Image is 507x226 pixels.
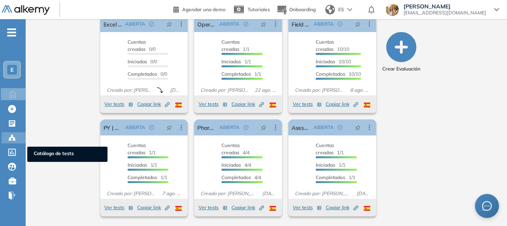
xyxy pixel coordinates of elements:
button: Crear Evaluación [382,32,420,73]
button: Onboarding [276,1,316,18]
span: check-circle [243,22,248,26]
span: check-circle [149,125,154,130]
span: [DATE] [259,190,279,197]
a: Operational Buyer [197,16,216,32]
span: ABIERTA [219,20,239,28]
span: 4/4 [221,174,261,180]
span: 4/4 [221,162,251,168]
span: [DATE] [353,190,373,197]
button: Copiar link [231,99,264,109]
button: Copiar link [137,203,170,212]
span: check-circle [243,125,248,130]
img: arrow [347,8,352,11]
img: ESP [175,206,182,211]
span: pushpin [166,124,172,131]
span: [EMAIL_ADDRESS][DOMAIN_NAME] [404,10,486,16]
span: 1/1 [316,162,345,168]
span: ABIERTA [314,124,334,131]
span: Copiar link [137,101,170,108]
a: PY | Psicotécnico NO Comercial [103,119,122,135]
a: Excel - Nestlé [103,16,122,32]
span: ES [338,6,344,13]
span: 1/1 [221,59,251,65]
span: Iniciadas [316,59,335,65]
span: pushpin [355,21,361,27]
button: Ver tests [199,203,227,212]
span: Completados [316,71,345,77]
span: 1/1 [316,174,355,180]
button: pushpin [255,18,272,30]
span: Cuentas creadas [316,142,334,155]
button: Copiar link [137,99,170,109]
span: Completados [316,174,345,180]
span: 0/0 [128,59,157,65]
button: Copiar link [326,203,358,212]
span: check-circle [149,22,154,26]
span: Copiar link [137,204,170,211]
span: Creado por: [PERSON_NAME] [103,190,159,197]
span: Agendar una demo [182,6,225,12]
span: Iniciadas [128,59,147,65]
button: Ver tests [293,203,322,212]
a: Asesor Veterinario [GEOGRAPHIC_DATA] [292,119,310,135]
button: Copiar link [326,99,358,109]
img: ESP [270,103,276,107]
button: Ver tests [104,203,133,212]
span: Copiar link [326,204,358,211]
span: Copiar link [326,101,358,108]
span: Iniciadas [316,162,335,168]
img: ESP [175,103,182,107]
span: Cuentas creadas [316,39,334,52]
span: message [482,201,492,211]
button: pushpin [349,18,367,30]
span: 0/0 [128,71,167,77]
span: Completados [221,71,251,77]
a: Pharmaceutical Advisor [197,119,216,135]
span: Creado por: [PERSON_NAME] [292,87,347,94]
span: Tutoriales [247,6,270,12]
span: 1/1 [128,174,167,180]
button: pushpin [349,121,367,134]
span: Creado por: [PERSON_NAME] [197,190,259,197]
span: check-circle [338,125,343,130]
span: [PERSON_NAME] [404,3,486,10]
span: pushpin [261,124,266,131]
span: Cuentas creadas [128,39,146,52]
span: Creado por: [PERSON_NAME] [197,87,251,94]
span: Copiar link [231,101,264,108]
button: pushpin [160,18,178,30]
span: pushpin [166,21,172,27]
img: ESP [364,206,370,211]
button: pushpin [255,121,272,134]
span: E [10,67,14,73]
a: Agendar una demo [173,4,225,14]
span: Completados [128,174,157,180]
button: Ver tests [199,99,227,109]
button: Ver tests [293,99,322,109]
span: 10/10 [316,39,349,52]
span: 10/10 [316,59,351,65]
span: ABIERTA [314,20,334,28]
span: Creado por: [PERSON_NAME] [103,87,157,94]
span: Iniciadas [221,162,241,168]
button: Copiar link [231,203,264,212]
span: 0/0 [128,39,156,52]
img: ESP [270,206,276,211]
span: 7 ago. 2025 [159,190,185,197]
span: Creado por: [PERSON_NAME] [292,190,353,197]
span: 22 ago. 2025 [251,87,279,94]
span: [DATE] [167,87,185,94]
span: 10/10 [316,71,361,77]
span: pushpin [261,21,266,27]
span: 1/1 [128,162,157,168]
span: Completados [221,174,251,180]
button: Ver tests [104,99,133,109]
span: 1/1 [316,142,344,155]
span: 1/1 [221,71,261,77]
span: Cuentas creadas [221,39,240,52]
span: ABIERTA [219,124,239,131]
span: Cuentas creadas [128,142,146,155]
span: 4/4 [221,142,249,155]
span: Iniciadas [128,162,147,168]
span: 1/1 [221,39,249,52]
